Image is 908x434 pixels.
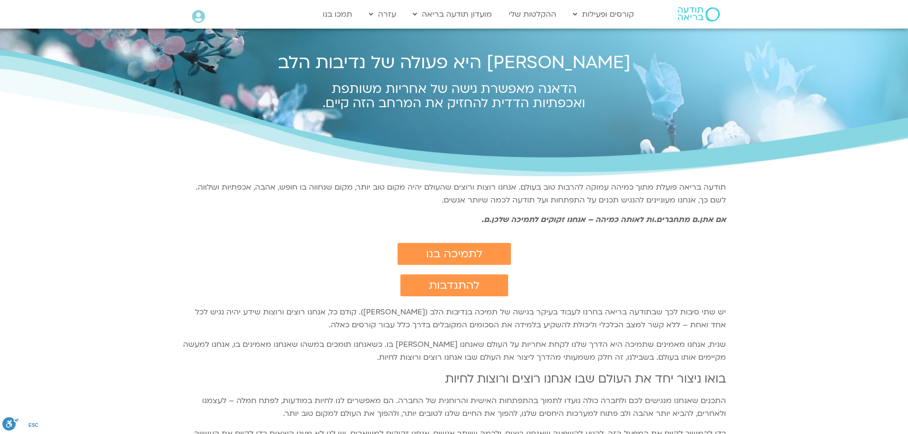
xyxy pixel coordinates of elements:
[364,5,401,23] a: עזרה
[568,5,639,23] a: קורסים ופעילות
[429,279,480,292] span: להתנדבות
[398,243,511,265] a: לתמיכה בנו
[426,248,482,260] span: לתמיכה בנו
[195,307,726,330] span: יש שתי סיבות לכך שבתודעה בריאה בחרנו לעבוד בעיקר בגישה של תמיכה בנדיבות הלב ([PERSON_NAME]). קודם...
[187,82,721,111] h2: הדאנה מאפשרת גישה של אחריות משותפת ואכפתיות הדדית להחזיק את המרחב הזה קיים.
[445,371,726,387] span: בואו ניצור יחד את העולם שבו אנחנו רוצים ורוצות לחיות
[196,182,726,205] span: תודעה בריאה פועלת מתוך כמיהה עמוקה להרבות טוב בעולם. אנחנו רוצות ורוצים שהעולם יהיה מקום טוב יותר...
[202,395,726,419] span: התכנים שאנחנו מנגישים לכם ולחברה כולה נועדו לתמוך בהתפתחות האישית והרוחנית של החברה. הם מאפשרים ל...
[678,7,720,21] img: תודעה בריאה
[408,5,497,23] a: מועדון תודעה בריאה
[318,5,357,23] a: תמכו בנו
[504,5,561,23] a: ההקלטות שלי
[187,52,721,72] h2: [PERSON_NAME] היא פעולה של נדיבות הלב
[400,274,508,296] a: להתנדבות
[481,214,726,225] i: אם אתן.ם מתחברים.ות לאותה כמיהה – אנחנו זקוקים לתמיכה שלכן.ם.
[183,339,726,363] span: שנית, אנחנו מאמינים שתמיכה היא הדרך שלנו לקחת אחריות על העולם שאנחנו [PERSON_NAME] בו. כשאנחנו תו...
